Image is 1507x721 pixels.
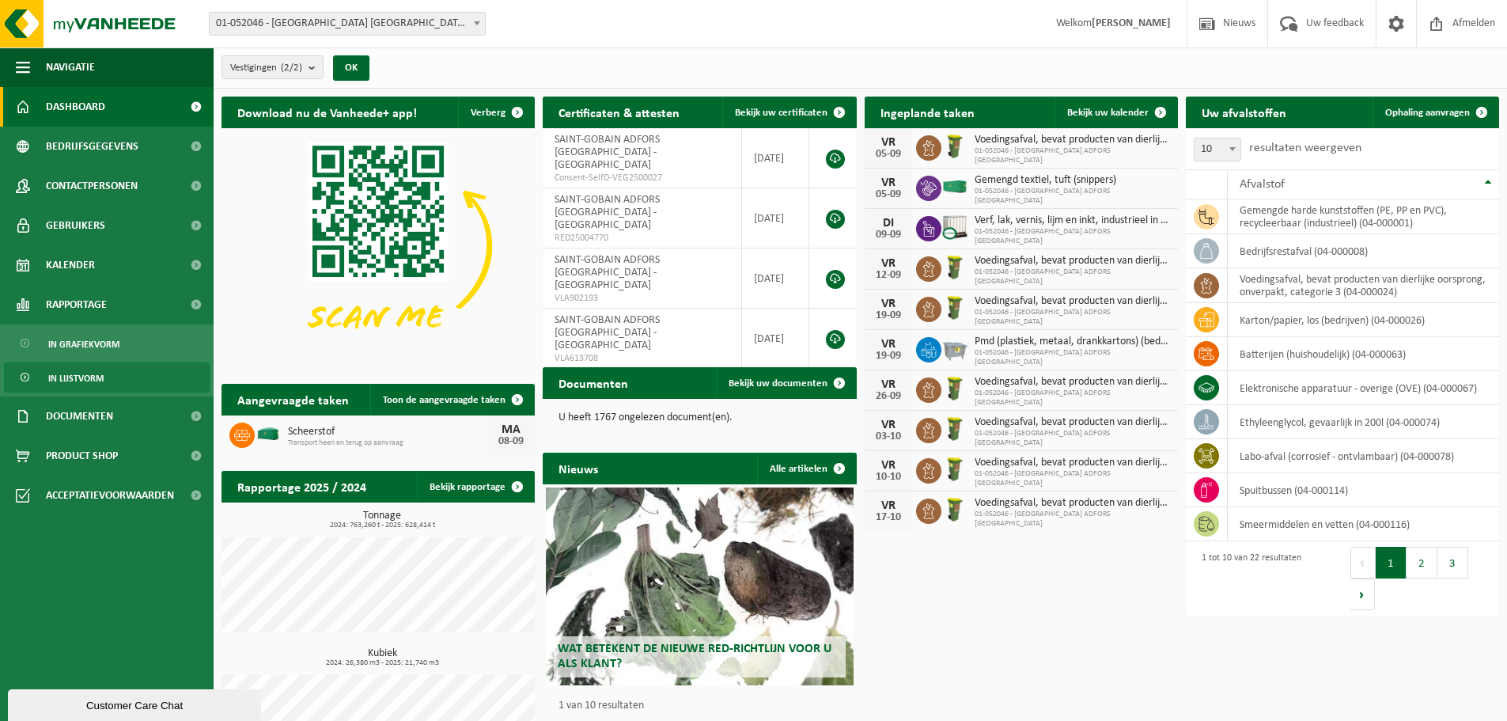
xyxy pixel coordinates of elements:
td: smeermiddelen en vetten (04-000116) [1228,507,1499,541]
span: Dashboard [46,87,105,127]
td: elektronische apparatuur - overige (OVE) (04-000067) [1228,371,1499,405]
span: 10 [1195,139,1240,161]
a: In grafiekvorm [4,328,210,359]
a: Bekijk uw certificaten [722,97,855,128]
span: Voedingsafval, bevat producten van dierlijke oorsprong, onverpakt, categorie 3 [975,457,1170,469]
span: Pmd (plastiek, metaal, drankkartons) (bedrijven) [975,336,1170,348]
span: 01-052046 - [GEOGRAPHIC_DATA] ADFORS [GEOGRAPHIC_DATA] [975,187,1170,206]
span: SAINT-GOBAIN ADFORS [GEOGRAPHIC_DATA] - [GEOGRAPHIC_DATA] [555,314,660,351]
td: [DATE] [742,309,810,369]
span: Voedingsafval, bevat producten van dierlijke oorsprong, onverpakt, categorie 3 [975,497,1170,510]
span: Rapportage [46,285,107,324]
div: 19-09 [873,310,904,321]
img: Download de VHEPlus App [222,128,535,363]
td: karton/papier, los (bedrijven) (04-000026) [1228,303,1499,337]
div: VR [873,257,904,270]
div: VR [873,136,904,149]
div: 10-10 [873,472,904,483]
span: 01-052046 - SAINT-GOBAIN ADFORS BELGIUM - BUGGENHOUT [210,13,485,35]
span: Navigatie [46,47,95,87]
span: Transport heen en terug op aanvraag [288,438,487,448]
span: 01-052046 - [GEOGRAPHIC_DATA] ADFORS [GEOGRAPHIC_DATA] [975,146,1170,165]
td: spuitbussen (04-000114) [1228,473,1499,507]
span: 01-052046 - [GEOGRAPHIC_DATA] ADFORS [GEOGRAPHIC_DATA] [975,308,1170,327]
a: Ophaling aanvragen [1373,97,1498,128]
span: Acceptatievoorwaarden [46,476,174,515]
span: Wat betekent de nieuwe RED-richtlijn voor u als klant? [558,643,831,670]
div: VR [873,459,904,472]
div: VR [873,338,904,351]
td: [DATE] [742,249,810,309]
div: VR [873,176,904,189]
img: WB-0060-HPE-GN-50 [941,294,968,321]
h2: Documenten [543,367,644,398]
span: VLA613708 [555,352,729,365]
td: bedrijfsrestafval (04-000008) [1228,234,1499,268]
span: SAINT-GOBAIN ADFORS [GEOGRAPHIC_DATA] - [GEOGRAPHIC_DATA] [555,134,660,171]
span: Voedingsafval, bevat producten van dierlijke oorsprong, onverpakt, categorie 3 [975,255,1170,268]
span: Bedrijfsgegevens [46,127,138,166]
span: SAINT-GOBAIN ADFORS [GEOGRAPHIC_DATA] - [GEOGRAPHIC_DATA] [555,254,660,291]
span: 01-052046 - [GEOGRAPHIC_DATA] ADFORS [GEOGRAPHIC_DATA] [975,227,1170,246]
img: WB-0060-HPE-GN-50 [941,375,968,402]
span: Gemengd textiel, tuft (snippers) [975,174,1170,187]
span: Product Shop [46,436,118,476]
span: Voedingsafval, bevat producten van dierlijke oorsprong, onverpakt, categorie 3 [975,376,1170,389]
td: labo-afval (corrosief - ontvlambaar) (04-000078) [1228,439,1499,473]
div: 26-09 [873,391,904,402]
span: Afvalstof [1240,178,1285,191]
img: WB-2500-GAL-GY-01 [941,335,968,362]
h3: Kubiek [229,648,535,667]
img: WB-0060-HPE-GN-50 [941,254,968,281]
span: Voedingsafval, bevat producten van dierlijke oorsprong, onverpakt, categorie 3 [975,134,1170,146]
span: 2024: 763,260 t - 2025: 628,414 t [229,522,535,529]
button: Verberg [458,97,533,128]
img: WB-0060-HPE-GN-50 [941,416,968,442]
div: 17-10 [873,512,904,523]
iframe: chat widget [8,686,264,721]
span: RED25004770 [555,232,729,245]
p: U heeft 1767 ongelezen document(en). [558,412,840,423]
span: 01-052046 - [GEOGRAPHIC_DATA] ADFORS [GEOGRAPHIC_DATA] [975,429,1170,448]
span: Ophaling aanvragen [1385,108,1470,118]
span: Verberg [471,108,505,118]
h2: Nieuws [543,453,614,484]
div: MA [495,423,527,436]
h2: Certificaten & attesten [543,97,695,127]
span: 2024: 26,380 m3 - 2025: 21,740 m3 [229,659,535,667]
button: OK [333,55,369,81]
h2: Aangevraagde taken [222,384,365,415]
a: Bekijk rapportage [417,471,533,503]
a: Toon de aangevraagde taken [370,384,533,416]
button: 1 [1376,547,1407,579]
td: gemengde harde kunststoffen (PE, PP en PVC), recycleerbaar (industrieel) (04-000001) [1228,199,1499,234]
td: batterijen (huishoudelijk) (04-000063) [1228,337,1499,371]
h2: Download nu de Vanheede+ app! [222,97,433,127]
span: 01-052046 - [GEOGRAPHIC_DATA] ADFORS [GEOGRAPHIC_DATA] [975,348,1170,367]
a: Bekijk uw documenten [716,367,855,399]
button: Vestigingen(2/2) [222,55,324,79]
img: WB-0060-HPE-GN-50 [941,133,968,160]
h2: Rapportage 2025 / 2024 [222,471,382,502]
span: Kalender [46,245,95,285]
span: In lijstvorm [48,363,104,393]
span: Contactpersonen [46,166,138,206]
div: 05-09 [873,149,904,160]
div: VR [873,378,904,391]
span: SAINT-GOBAIN ADFORS [GEOGRAPHIC_DATA] - [GEOGRAPHIC_DATA] [555,194,660,231]
td: voedingsafval, bevat producten van dierlijke oorsprong, onverpakt, categorie 3 (04-000024) [1228,268,1499,303]
a: In lijstvorm [4,362,210,393]
div: 03-10 [873,431,904,442]
p: 1 van 10 resultaten [558,700,848,712]
div: 19-09 [873,351,904,362]
span: 10 [1194,138,1241,161]
img: PB-IC-CU [941,214,968,241]
span: VLA902193 [555,292,729,305]
div: 09-09 [873,230,904,241]
button: 2 [1407,547,1437,579]
h3: Tonnage [229,510,535,529]
td: [DATE] [742,128,810,188]
td: [DATE] [742,188,810,249]
span: Documenten [46,397,113,436]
